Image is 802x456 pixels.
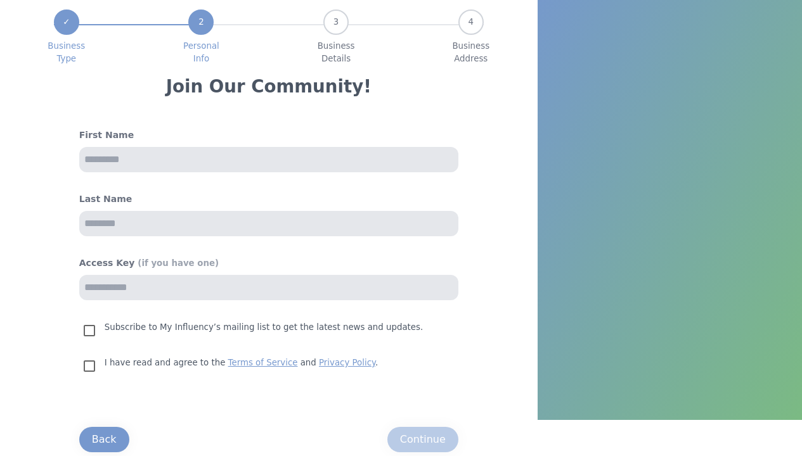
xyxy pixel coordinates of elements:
span: Business Address [452,40,489,65]
span: Business Type [48,40,85,65]
div: 2 [188,9,214,35]
span: Business Details [318,40,355,65]
a: Terms of Service [228,358,298,367]
h4: Access Key [79,256,458,270]
div: Continue [400,432,446,447]
span: (if you have one) [138,258,219,268]
h4: First Name [79,129,458,142]
div: 4 [458,9,484,35]
p: I have read and agree to the and . [105,356,378,370]
a: Privacy Policy [319,358,375,367]
button: Back [79,427,129,452]
button: Continue [387,427,458,452]
p: Subscribe to My Influency’s mailing list to get the latest news and updates. [105,320,423,334]
h4: Last Name [79,193,458,206]
div: 3 [323,9,349,35]
span: Personal Info [183,40,219,65]
div: Back [92,432,117,447]
h3: Join Our Community! [166,75,372,98]
div: ✓ [54,9,79,35]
